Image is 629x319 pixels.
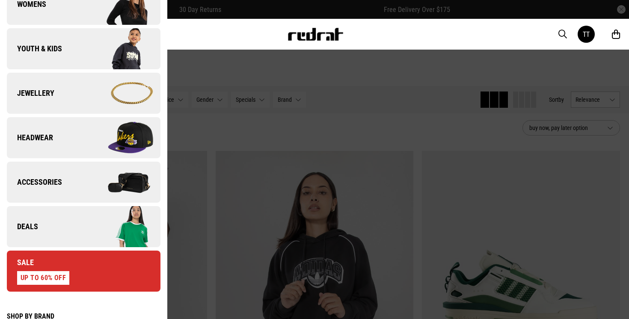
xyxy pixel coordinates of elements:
[7,251,160,292] a: Sale UP TO 60% OFF
[7,177,62,187] span: Accessories
[7,117,160,158] a: Headwear Company
[583,30,590,38] div: TT
[17,271,69,285] div: UP TO 60% OFF
[83,116,160,159] img: Company
[7,88,54,98] span: Jewellery
[287,28,344,41] img: Redrat logo
[7,162,160,203] a: Accessories Company
[83,161,160,204] img: Company
[83,205,160,248] img: Company
[83,27,160,70] img: Company
[7,3,33,29] button: Open LiveChat chat widget
[7,28,160,69] a: Youth & Kids Company
[7,73,160,114] a: Jewellery Company
[83,72,160,115] img: Company
[7,222,38,232] span: Deals
[7,257,34,268] span: Sale
[7,44,62,54] span: Youth & Kids
[7,133,53,143] span: Headwear
[7,206,160,247] a: Deals Company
